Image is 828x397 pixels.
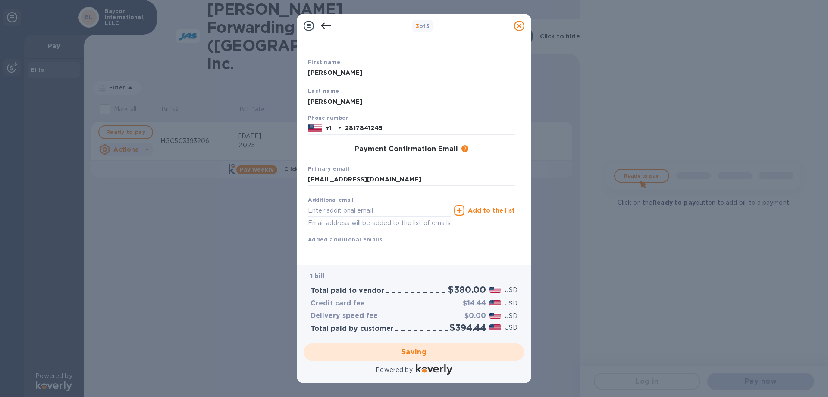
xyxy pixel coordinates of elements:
h3: $14.44 [463,299,486,308]
b: Added additional emails [308,236,383,243]
p: Email address will be added to the list of emails [308,218,451,228]
img: US [308,124,322,133]
input: Enter your last name [308,95,515,108]
b: First name [308,59,340,65]
h3: $0.00 [464,312,486,320]
img: USD [489,313,501,319]
input: Enter your first name [308,67,515,79]
img: Logo [416,364,452,375]
label: Additional email [308,198,354,203]
p: USD [505,299,517,308]
b: Last name [308,88,339,94]
p: USD [505,286,517,295]
h3: Total paid by customer [310,325,394,333]
b: 1 bill [310,273,324,279]
img: USD [489,324,501,330]
label: Phone number [308,116,348,121]
img: USD [489,300,501,306]
h3: Payment Confirmation Email [354,145,458,153]
p: Powered by [376,365,412,375]
p: USD [505,323,517,332]
input: Enter additional email [308,204,451,217]
h3: Delivery speed fee [310,312,378,320]
img: USD [489,287,501,293]
input: Enter your phone number [345,122,515,135]
h3: Total paid to vendor [310,287,384,295]
b: Primary email [308,165,349,172]
p: +1 [325,124,331,133]
span: 3 [416,23,419,29]
input: Enter your primary name [308,173,515,186]
p: USD [505,311,517,321]
b: of 3 [416,23,430,29]
u: Add to the list [468,207,515,214]
h2: $380.00 [448,284,486,295]
h3: Credit card fee [310,299,365,308]
h2: $394.44 [449,322,486,333]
